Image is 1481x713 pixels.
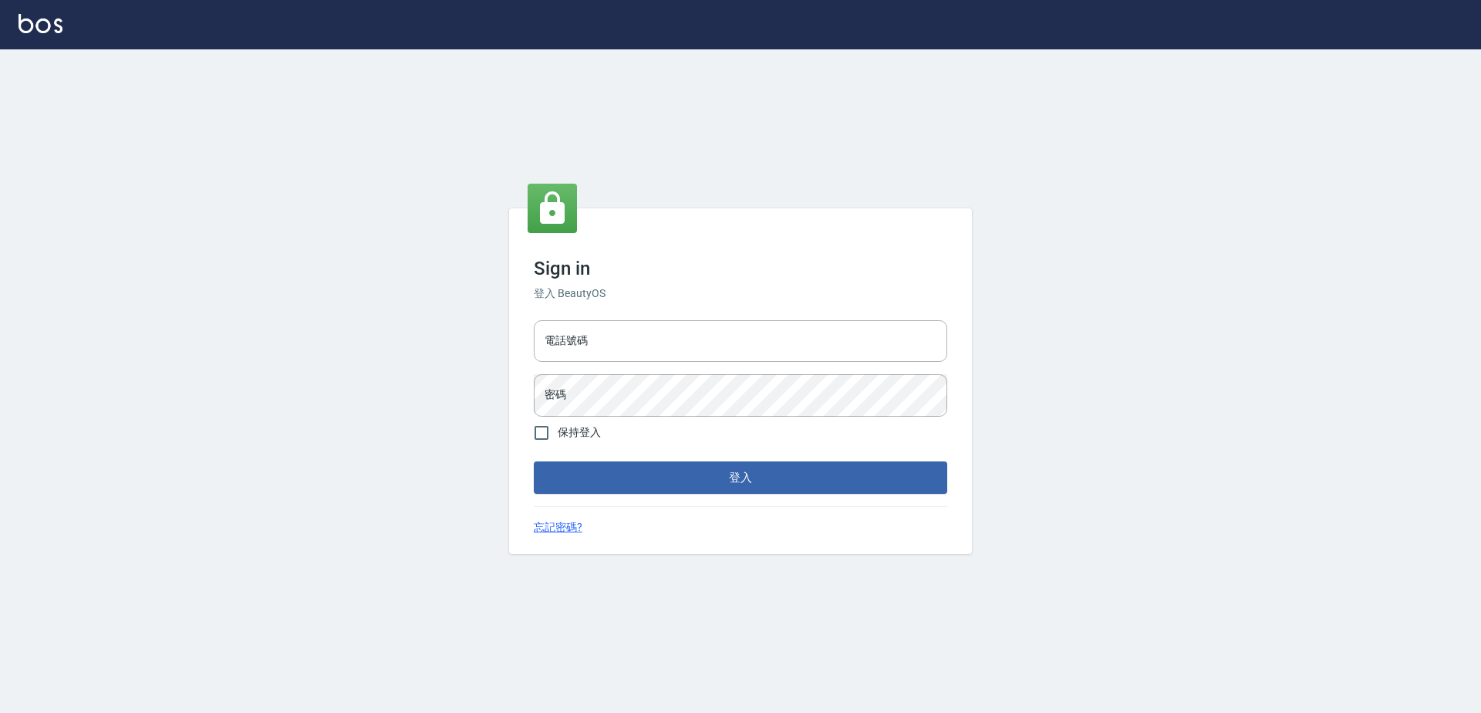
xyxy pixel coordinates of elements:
h6: 登入 BeautyOS [534,286,947,302]
a: 忘記密碼? [534,519,582,536]
span: 保持登入 [558,424,601,441]
h3: Sign in [534,258,947,279]
button: 登入 [534,461,947,494]
img: Logo [19,14,62,33]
